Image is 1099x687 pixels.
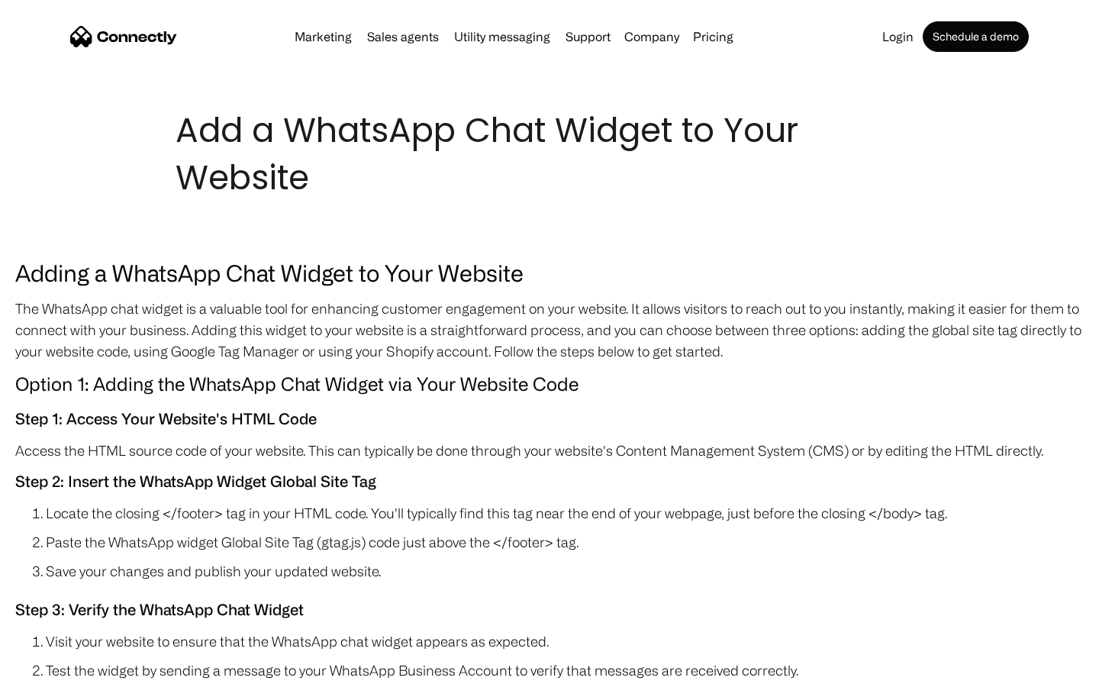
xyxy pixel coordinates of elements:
[46,531,1084,553] li: Paste the WhatsApp widget Global Site Tag (gtag.js) code just above the </footer> tag.
[288,31,358,43] a: Marketing
[687,31,740,43] a: Pricing
[15,369,1084,398] h4: Option 1: Adding the WhatsApp Chat Widget via Your Website Code
[624,26,679,47] div: Company
[15,597,1084,623] h5: Step 3: Verify the WhatsApp Chat Widget
[559,31,617,43] a: Support
[15,406,1084,432] h5: Step 1: Access Your Website's HTML Code
[15,660,92,682] aside: Language selected: English
[46,502,1084,524] li: Locate the closing </footer> tag in your HTML code. You'll typically find this tag near the end o...
[176,107,923,202] h1: Add a WhatsApp Chat Widget to Your Website
[46,631,1084,652] li: Visit your website to ensure that the WhatsApp chat widget appears as expected.
[361,31,445,43] a: Sales agents
[15,298,1084,362] p: The WhatsApp chat widget is a valuable tool for enhancing customer engagement on your website. It...
[15,440,1084,461] p: Access the HTML source code of your website. This can typically be done through your website's Co...
[876,31,920,43] a: Login
[46,660,1084,681] li: Test the widget by sending a message to your WhatsApp Business Account to verify that messages ar...
[15,469,1084,495] h5: Step 2: Insert the WhatsApp Widget Global Site Tag
[923,21,1029,52] a: Schedule a demo
[46,560,1084,582] li: Save your changes and publish your updated website.
[15,255,1084,290] h3: Adding a WhatsApp Chat Widget to Your Website
[448,31,556,43] a: Utility messaging
[31,660,92,682] ul: Language list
